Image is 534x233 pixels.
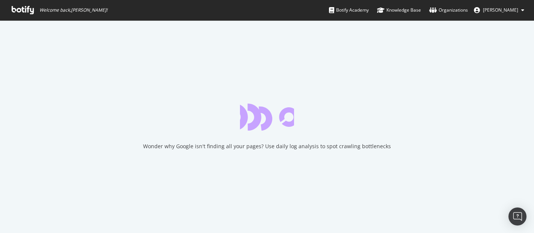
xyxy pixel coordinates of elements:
[39,7,107,13] span: Welcome back, [PERSON_NAME] !
[508,207,526,225] div: Open Intercom Messenger
[483,7,518,13] span: Sinead Pounder
[329,6,369,14] div: Botify Academy
[240,104,294,131] div: animation
[377,6,421,14] div: Knowledge Base
[143,143,391,150] div: Wonder why Google isn't finding all your pages? Use daily log analysis to spot crawling bottlenecks
[429,6,468,14] div: Organizations
[468,4,530,16] button: [PERSON_NAME]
